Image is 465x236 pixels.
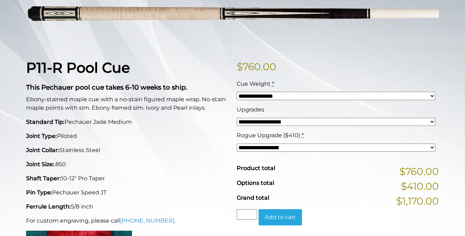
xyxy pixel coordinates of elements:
[237,80,271,87] span: Cue Weight
[26,174,228,183] p: 10-12" Pro Taper
[26,202,228,211] p: 5/8 inch
[237,132,300,139] span: Rogue Upgrade ($410)
[237,194,269,201] span: Grand total
[237,180,274,186] span: Options total
[26,132,228,140] p: Piloted
[26,147,59,153] strong: Joint Collar:
[26,133,57,139] strong: Joint Type:
[26,189,52,196] strong: Pin Type:
[259,209,302,225] button: Add to cart
[26,175,61,182] strong: Shaft Taper:
[26,217,228,225] p: For custom engraving, please call
[237,165,275,171] span: Product total
[26,59,130,76] strong: P11-R Pool Cue
[26,188,228,197] p: Pechauer Speed JT
[302,132,304,139] abbr: required
[399,164,439,179] span: $760.00
[26,118,228,126] p: Pechauer Jade Medium
[26,161,54,168] strong: Joint Size:
[237,61,243,73] span: $
[26,95,228,112] p: Ebony-stained maple cue with a no-stain figured maple wrap. No-stain maple points with sim. Ebony...
[396,194,439,208] span: $1,170.00
[272,80,274,87] abbr: required
[237,106,264,113] span: Upgrades
[26,119,65,125] strong: Standard Tip:
[26,203,71,210] strong: Ferrule Length:
[26,83,187,91] strong: This Pechauer pool cue takes 6-10 weeks to ship.
[237,209,257,220] input: Product quantity
[401,179,439,194] span: $410.00
[120,217,176,224] a: [PHONE_NUMBER].
[26,160,228,169] p: .850
[26,146,228,155] p: Stainless Steel
[237,61,276,73] bdi: 760.00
